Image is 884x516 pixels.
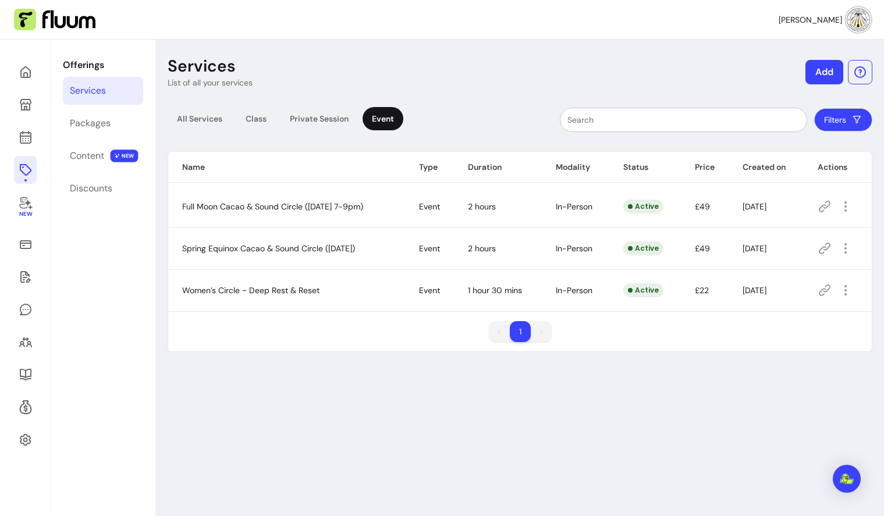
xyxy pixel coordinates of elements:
[833,465,861,493] div: Open Intercom Messenger
[556,285,592,296] span: In-Person
[14,123,37,151] a: Calendar
[70,84,106,98] div: Services
[70,182,112,195] div: Discounts
[814,108,872,131] button: Filters
[695,243,710,254] span: £49
[19,211,31,218] span: New
[419,285,440,296] span: Event
[168,56,236,77] p: Services
[405,152,454,183] th: Type
[623,200,663,213] div: Active
[14,393,37,421] a: Refer & Earn
[14,230,37,258] a: Sales
[729,152,804,183] th: Created on
[623,283,663,297] div: Active
[805,60,843,84] button: Add
[14,156,37,184] a: Offerings
[542,152,609,183] th: Modality
[681,152,729,183] th: Price
[695,201,710,212] span: £49
[70,149,104,163] div: Content
[567,114,800,126] input: Search
[363,107,403,130] div: Event
[556,243,592,254] span: In-Person
[182,285,319,296] span: Women’s Circle ~ Deep Rest & Reset
[779,14,842,26] span: [PERSON_NAME]
[483,315,558,348] nav: pagination navigation
[556,201,592,212] span: In-Person
[847,8,870,31] img: avatar
[14,91,37,119] a: My Page
[182,243,355,254] span: Spring Equinox Cacao & Sound Circle ([DATE])
[454,152,542,183] th: Duration
[804,152,872,183] th: Actions
[743,201,766,212] span: [DATE]
[695,285,709,296] span: £22
[63,109,143,137] a: Packages
[236,107,276,130] div: Class
[743,285,766,296] span: [DATE]
[168,77,253,88] p: List of all your services
[14,361,37,389] a: Resources
[63,77,143,105] a: Services
[182,201,363,212] span: Full Moon Cacao & Sound Circle ([DATE] 7-9pm)
[111,150,139,162] span: NEW
[281,107,358,130] div: Private Session
[510,321,531,342] li: pagination item 1 active
[419,201,440,212] span: Event
[14,9,95,31] img: Fluum Logo
[468,201,496,212] span: 2 hours
[609,152,681,183] th: Status
[468,243,496,254] span: 2 hours
[14,58,37,86] a: Home
[63,175,143,202] a: Discounts
[14,328,37,356] a: Clients
[14,296,37,323] a: My Messages
[419,243,440,254] span: Event
[14,263,37,291] a: Waivers
[623,241,663,255] div: Active
[168,152,405,183] th: Name
[468,285,522,296] span: 1 hour 30 mins
[743,243,766,254] span: [DATE]
[779,8,870,31] button: avatar[PERSON_NAME]
[63,142,143,170] a: Content NEW
[63,58,143,72] p: Offerings
[168,107,232,130] div: All Services
[14,426,37,454] a: Settings
[70,116,111,130] div: Packages
[14,188,37,226] a: New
